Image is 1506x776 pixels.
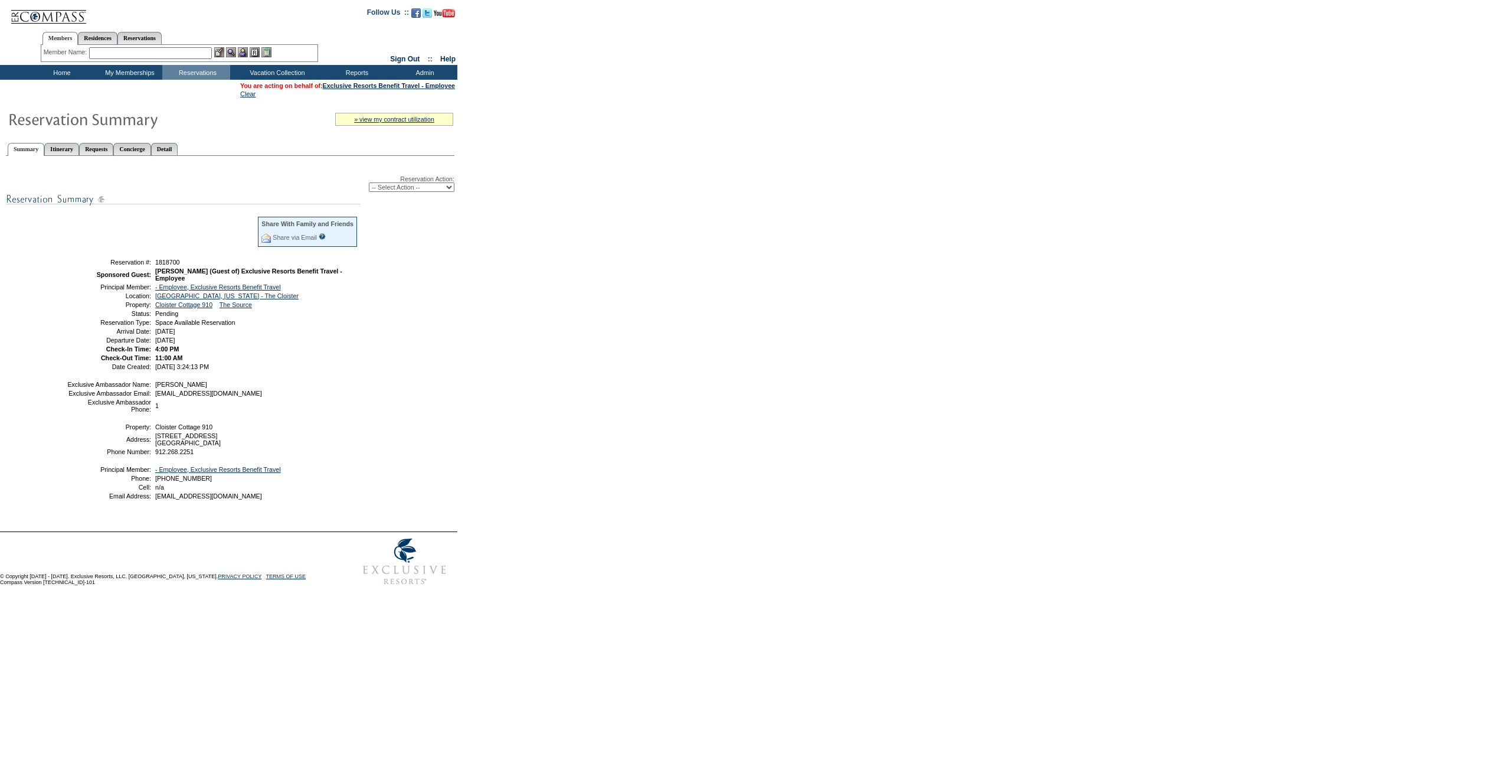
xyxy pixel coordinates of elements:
span: [DATE] 3:24:13 PM [155,363,209,370]
span: Pending [155,310,178,317]
span: [STREET_ADDRESS] [GEOGRAPHIC_DATA] [155,432,221,446]
strong: Check-Out Time: [101,354,151,361]
a: The Source [220,301,252,308]
td: Location: [67,292,151,299]
img: View [226,47,236,57]
td: My Memberships [94,65,162,80]
a: Concierge [113,143,150,155]
div: Member Name: [44,47,89,57]
a: Become our fan on Facebook [411,12,421,19]
a: Clear [240,90,256,97]
img: Become our fan on Facebook [411,8,421,18]
td: Cell: [67,484,151,491]
a: Requests [79,143,113,155]
a: Sign Out [390,55,420,63]
span: [DATE] [155,337,175,344]
a: Subscribe to our YouTube Channel [434,12,455,19]
a: Summary [8,143,44,156]
a: - Employee, Exclusive Resorts Benefit Travel [155,466,281,473]
input: What is this? [319,233,326,240]
img: subTtlResSummary.gif [6,192,360,207]
a: [GEOGRAPHIC_DATA], [US_STATE] - The Cloister [155,292,299,299]
div: Reservation Action: [6,175,454,192]
img: b_edit.gif [214,47,224,57]
td: Property: [67,301,151,308]
td: Phone Number: [67,448,151,455]
img: Follow us on Twitter [423,8,432,18]
td: Arrival Date: [67,328,151,335]
span: [PHONE_NUMBER] [155,475,212,482]
td: Date Created: [67,363,151,370]
span: [PERSON_NAME] [155,381,207,388]
span: 1818700 [155,259,180,266]
strong: Check-In Time: [106,345,151,353]
td: Home [27,65,94,80]
img: Reservaton Summary [8,107,244,131]
div: Share With Family and Friends [261,220,353,227]
img: Exclusive Resorts [352,532,457,591]
a: - Employee, Exclusive Resorts Benefit Travel [155,283,281,291]
span: You are acting on behalf of: [240,82,455,89]
td: Exclusive Ambassador Phone: [67,399,151,413]
td: Status: [67,310,151,317]
td: Phone: [67,475,151,482]
td: Reservations [162,65,230,80]
td: Email Address: [67,493,151,500]
img: b_calculator.gif [261,47,271,57]
a: Detail [151,143,178,155]
span: 1 [155,402,159,409]
span: [EMAIL_ADDRESS][DOMAIN_NAME] [155,493,262,500]
span: Space Available Reservation [155,319,235,326]
span: [PERSON_NAME] (Guest of) Exclusive Resorts Benefit Travel - Employee [155,268,342,282]
td: Reservation #: [67,259,151,266]
td: Admin [389,65,457,80]
td: Property: [67,423,151,431]
a: Follow us on Twitter [423,12,432,19]
td: Exclusive Ambassador Name: [67,381,151,388]
img: Subscribe to our YouTube Channel [434,9,455,18]
td: Principal Member: [67,466,151,473]
a: Members [42,32,78,45]
span: [EMAIL_ADDRESS][DOMAIN_NAME] [155,390,262,397]
span: Cloister Cottage 910 [155,423,212,431]
img: Impersonate [238,47,248,57]
a: TERMS OF USE [266,573,306,579]
span: 4:00 PM [155,345,179,353]
td: Vacation Collection [230,65,322,80]
a: Cloister Cottage 910 [155,301,212,308]
td: Departure Date: [67,337,151,344]
span: 912.268.2251 [155,448,194,455]
a: Exclusive Resorts Benefit Travel - Employee [323,82,455,89]
td: Reports [322,65,389,80]
a: Itinerary [44,143,79,155]
a: PRIVACY POLICY [218,573,261,579]
span: n/a [155,484,164,491]
td: Follow Us :: [367,7,409,21]
strong: Sponsored Guest: [97,271,151,278]
a: Reservations [117,32,162,44]
a: » view my contract utilization [354,116,434,123]
span: 11:00 AM [155,354,182,361]
a: Help [440,55,456,63]
a: Share via Email [273,234,317,241]
a: Residences [78,32,117,44]
span: :: [428,55,433,63]
td: Reservation Type: [67,319,151,326]
td: Exclusive Ambassador Email: [67,390,151,397]
td: Principal Member: [67,283,151,291]
span: [DATE] [155,328,175,335]
td: Address: [67,432,151,446]
img: Reservations [250,47,260,57]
